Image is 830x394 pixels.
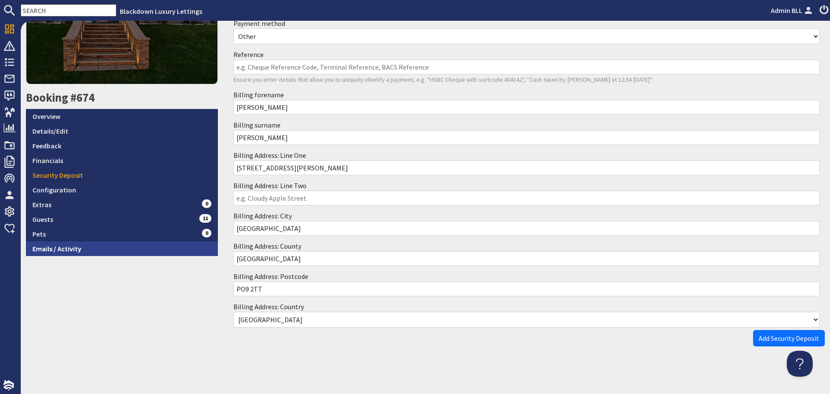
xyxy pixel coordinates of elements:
[233,251,820,266] input: e.g. Somerset
[120,7,202,16] a: Blackdown Luxury Lettings
[233,160,820,175] input: e.g. Two Many House
[233,302,304,311] label: Billing Address: Country
[233,151,306,160] label: Billing Address: Line One
[233,90,284,99] label: Billing forename
[26,212,218,227] a: Guests11
[26,197,218,212] a: Extras0
[26,183,218,197] a: Configuration
[787,351,813,377] iframe: Toggle Customer Support
[26,91,218,105] h2: Booking #674
[21,4,116,16] input: SEARCH
[753,330,825,346] button: Add Security Deposit
[233,242,301,250] label: Billing Address: County
[233,60,820,74] input: e.g. Cheque Reference Code, Terminal Reference, BACS Reference
[199,214,211,223] span: 11
[233,130,820,145] input: Surname
[759,334,819,343] span: Add Security Deposit
[26,138,218,153] a: Feedback
[233,282,820,296] input: e.g. BA22 8WA
[233,272,308,281] label: Billing Address: Postcode
[233,75,820,85] p: Ensure you enter details that allow you to uniquely identify a payment, e.g. "HSBC Cheque with so...
[3,380,14,391] img: staytech_i_w-64f4e8e9ee0a9c174fd5317b4b171b261742d2d393467e5bdba4413f4f884c10.svg
[771,5,814,16] a: Admin BLL
[233,221,820,236] input: e.g. Yeovil
[233,100,820,115] input: Forename
[233,19,285,28] label: Payment method
[26,153,218,168] a: Financials
[233,191,820,205] input: e.g. Cloudy Apple Street
[233,121,281,129] label: Billing surname
[26,241,218,256] a: Emails / Activity
[26,227,218,241] a: Pets0
[202,229,211,237] span: 0
[202,199,211,208] span: 0
[26,124,218,138] a: Details/Edit
[26,168,218,183] a: Security Deposit
[233,181,306,190] label: Billing Address: Line Two
[233,211,292,220] label: Billing Address: City
[233,50,264,59] label: Reference
[26,109,218,124] a: Overview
